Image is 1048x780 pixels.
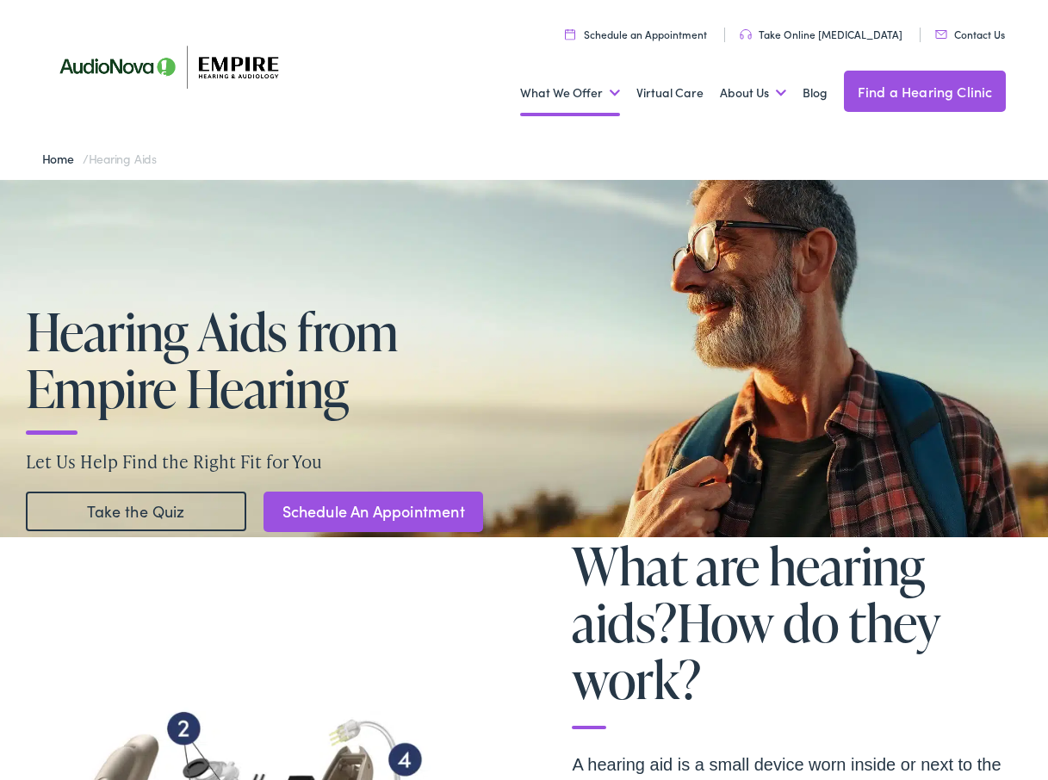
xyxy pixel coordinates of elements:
a: What We Offer [520,61,620,125]
span: / [42,150,157,167]
a: Schedule An Appointment [264,492,483,532]
a: Find a Hearing Clinic [844,71,1006,112]
a: Blog [803,61,828,125]
img: utility icon [565,28,575,40]
a: Home [42,150,83,167]
img: utility icon [740,29,752,40]
img: utility icon [935,30,947,39]
h2: What are hearing aids? How do they work? [572,537,1006,729]
h1: Hearing Aids from Empire Hearing [26,303,549,417]
a: Take Online [MEDICAL_DATA] [740,27,902,41]
p: Let Us Help Find the Right Fit for You [26,449,1022,474]
a: Take the Quiz [26,492,246,531]
a: About Us [720,61,786,125]
a: Schedule an Appointment [565,27,707,41]
a: Virtual Care [636,61,704,125]
span: Hearing Aids [89,150,157,167]
a: Contact Us [935,27,1005,41]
